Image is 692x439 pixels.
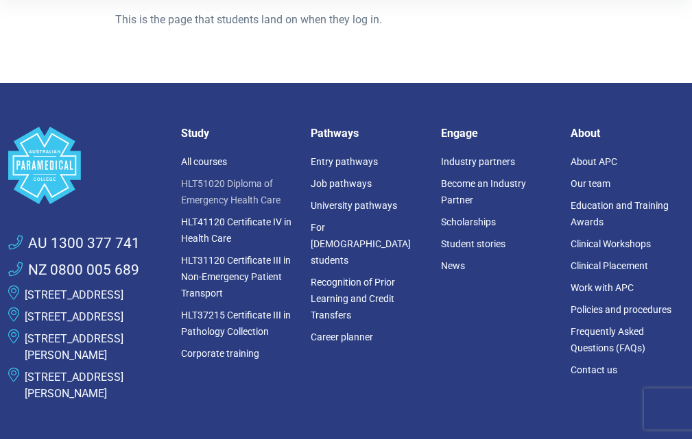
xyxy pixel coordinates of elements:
a: [STREET_ADDRESS] [25,288,123,301]
a: [STREET_ADDRESS][PERSON_NAME] [25,332,123,362]
a: Industry partners [441,156,515,167]
a: Work with APC [571,282,634,293]
a: HLT41120 Certificate IV in Health Care [181,216,291,244]
a: University pathways [311,200,397,211]
a: All courses [181,156,227,167]
a: Career planner [311,331,373,342]
a: [STREET_ADDRESS][PERSON_NAME] [25,371,123,400]
h5: Study [181,127,294,140]
a: AU 1300 377 741 [8,233,140,254]
a: Clinical Workshops [571,238,651,249]
a: Contact us [571,364,617,375]
a: Entry pathways [311,156,378,167]
a: NZ 0800 005 689 [8,260,139,281]
a: Education and Training Awards [571,200,669,227]
a: [STREET_ADDRESS] [25,310,123,323]
a: HLT37215 Certificate III in Pathology Collection [181,310,291,337]
h5: About [571,127,684,140]
a: About APC [571,156,617,167]
h5: Engage [441,127,554,140]
a: HLT31120 Certificate III in Non-Emergency Patient Transport [181,255,291,299]
a: Policies and procedures [571,304,671,315]
a: Clinical Placement [571,260,648,271]
a: Space [8,127,165,204]
a: Frequently Asked Questions (FAQs) [571,326,645,353]
a: HLT51020 Diploma of Emergency Health Care [181,178,281,205]
p: This is the page that students land on when they log in. [115,12,577,28]
a: Student stories [441,238,505,249]
h5: Pathways [311,127,424,140]
a: Become an Industry Partner [441,178,526,205]
a: Job pathways [311,178,372,189]
a: Scholarships [441,216,496,227]
a: Corporate training [181,348,259,359]
a: News [441,260,465,271]
a: Our team [571,178,610,189]
a: Recognition of Prior Learning and Credit Transfers [311,277,395,321]
a: For [DEMOGRAPHIC_DATA] students [311,222,411,266]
